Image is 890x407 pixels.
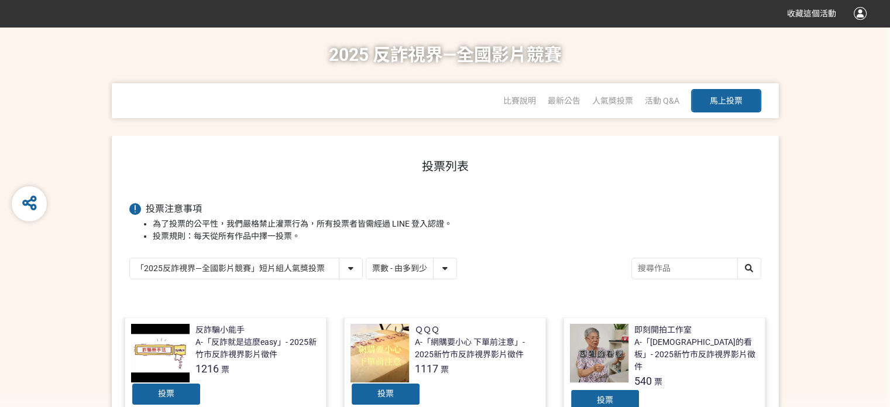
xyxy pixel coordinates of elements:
h1: 投票列表 [129,159,761,173]
span: 1117 [415,362,438,375]
span: 人氣獎投票 [592,96,633,105]
span: 投票 [158,389,174,398]
div: 即刻開拍工作室 [634,324,692,336]
span: 投票 [597,395,613,405]
div: ＱＱＱ [415,324,439,336]
a: 最新公告 [548,96,580,105]
button: 馬上投票 [691,89,761,112]
span: 票 [441,365,449,374]
span: 票 [654,377,662,387]
a: 比賽說明 [503,96,536,105]
span: 投票 [377,389,394,398]
span: 票 [221,365,229,374]
div: A-「網購要小心 下單前注意」- 2025新竹市反詐視界影片徵件 [415,336,540,361]
div: A-「反詐就是這麼easy」- 2025新竹市反詐視界影片徵件 [195,336,320,361]
a: 活動 Q&A [645,96,679,105]
span: 投票注意事項 [146,203,202,214]
div: 反詐騙小能手 [195,324,245,336]
li: 投票規則：每天從所有作品中擇一投票。 [153,230,761,242]
span: 馬上投票 [710,96,743,105]
h1: 2025 反詐視界—全國影片競賽 [329,27,562,83]
input: 搜尋作品 [632,258,761,279]
li: 為了投票的公平性，我們嚴格禁止灌票行為，所有投票者皆需經過 LINE 登入認證。 [153,218,761,230]
div: A-「[DEMOGRAPHIC_DATA]的看板」- 2025新竹市反詐視界影片徵件 [634,336,759,373]
span: 1216 [195,362,219,375]
span: 收藏這個活動 [787,9,836,18]
span: 540 [634,375,652,387]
